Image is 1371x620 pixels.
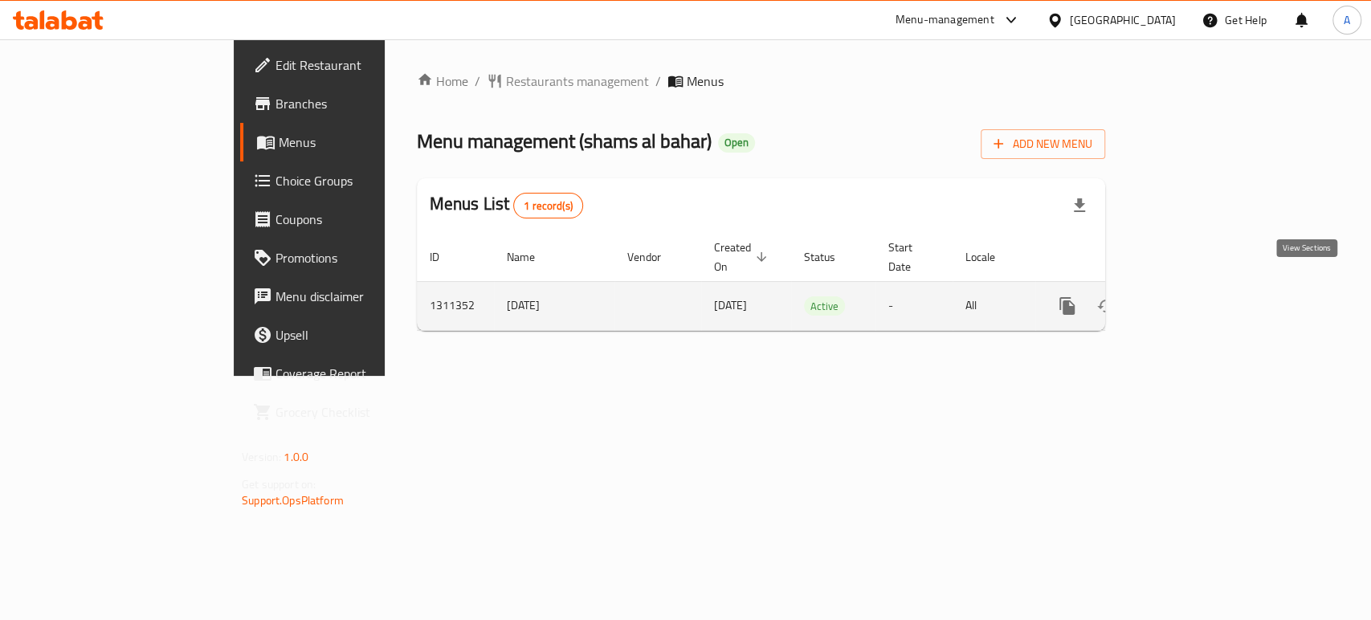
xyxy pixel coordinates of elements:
[275,55,450,75] span: Edit Restaurant
[240,277,463,316] a: Menu disclaimer
[430,192,583,218] h2: Menus List
[888,238,933,276] span: Start Date
[240,200,463,239] a: Coupons
[718,136,755,149] span: Open
[514,198,582,214] span: 1 record(s)
[242,474,316,495] span: Get support on:
[714,295,747,316] span: [DATE]
[487,71,649,91] a: Restaurants management
[1070,11,1176,29] div: [GEOGRAPHIC_DATA]
[981,129,1105,159] button: Add New Menu
[1048,287,1087,325] button: more
[275,402,450,422] span: Grocery Checklist
[896,10,994,30] div: Menu-management
[242,447,281,467] span: Version:
[430,247,460,267] span: ID
[655,71,661,91] li: /
[275,171,450,190] span: Choice Groups
[627,247,682,267] span: Vendor
[494,281,614,330] td: [DATE]
[475,71,480,91] li: /
[417,233,1215,331] table: enhanced table
[417,71,1105,91] nav: breadcrumb
[275,325,450,345] span: Upsell
[275,248,450,267] span: Promotions
[240,84,463,123] a: Branches
[275,364,450,383] span: Coverage Report
[1060,186,1099,225] div: Export file
[275,94,450,113] span: Branches
[513,193,583,218] div: Total records count
[279,133,450,152] span: Menus
[275,210,450,229] span: Coupons
[1087,287,1125,325] button: Change Status
[804,247,856,267] span: Status
[240,239,463,277] a: Promotions
[507,247,556,267] span: Name
[242,490,344,511] a: Support.OpsPlatform
[417,123,712,159] span: Menu management ( shams al bahar )
[718,133,755,153] div: Open
[240,393,463,431] a: Grocery Checklist
[506,71,649,91] span: Restaurants management
[714,238,772,276] span: Created On
[994,134,1092,154] span: Add New Menu
[953,281,1035,330] td: All
[275,287,450,306] span: Menu disclaimer
[240,354,463,393] a: Coverage Report
[1035,233,1215,282] th: Actions
[240,46,463,84] a: Edit Restaurant
[875,281,953,330] td: -
[804,296,845,316] div: Active
[804,297,845,316] span: Active
[240,161,463,200] a: Choice Groups
[240,316,463,354] a: Upsell
[1344,11,1350,29] span: A
[284,447,308,467] span: 1.0.0
[687,71,724,91] span: Menus
[965,247,1016,267] span: Locale
[240,123,463,161] a: Menus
